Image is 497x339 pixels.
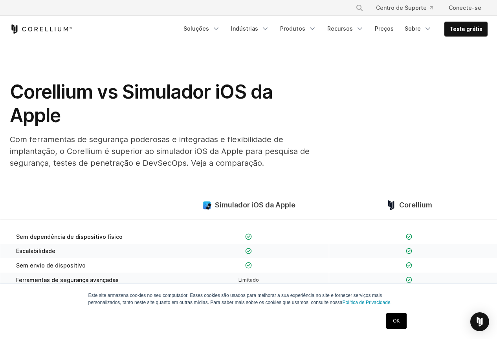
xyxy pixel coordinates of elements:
font: Corellium [399,201,432,209]
a: OK [386,313,406,329]
font: Conecte-se [449,4,481,11]
font: Simulador iOS da Apple [215,201,295,209]
font: Centro de Suporte [376,4,427,11]
img: Marca de verificação [406,233,413,240]
font: Soluções [183,25,209,32]
font: Escalabilidade [16,247,55,254]
font: Limitado [238,277,259,283]
font: Indústrias [231,25,258,32]
div: Menu de navegação [346,1,488,15]
font: Sem dependência de dispositivo físico [16,233,123,240]
div: Open Intercom Messenger [470,312,489,331]
font: Com ferramentas de segurança poderosas e integradas e flexibilidade de implantação, o Corellium é... [10,135,310,168]
button: Procurar [352,1,367,15]
font: Sem envio de dispositivo [16,262,86,269]
a: Política de Privacidade. [343,300,392,305]
img: Marca de verificação [406,248,413,255]
font: Recursos [327,25,353,32]
font: Corellium vs Simulador iOS da Apple [10,80,273,127]
img: Marca de verificação [245,262,252,269]
img: Marca de verificação [245,233,252,240]
img: Marca de verificação [406,277,413,283]
font: Este site armazena cookies no seu computador. Esses cookies são usados ​​para melhorar a sua expe... [88,293,382,305]
a: Página inicial do Corellium [10,24,72,34]
img: compare_ios-simulator--grande [202,200,212,210]
font: Preços [375,25,394,32]
font: Produtos [280,25,305,32]
img: Marca de verificação [406,262,413,269]
img: Marca de verificação [245,248,252,255]
font: OK [393,318,400,324]
font: Sobre [405,25,421,32]
div: Menu de navegação [179,22,488,37]
font: Teste grátis [449,26,482,32]
font: Ferramentas de segurança avançadas [16,277,119,283]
